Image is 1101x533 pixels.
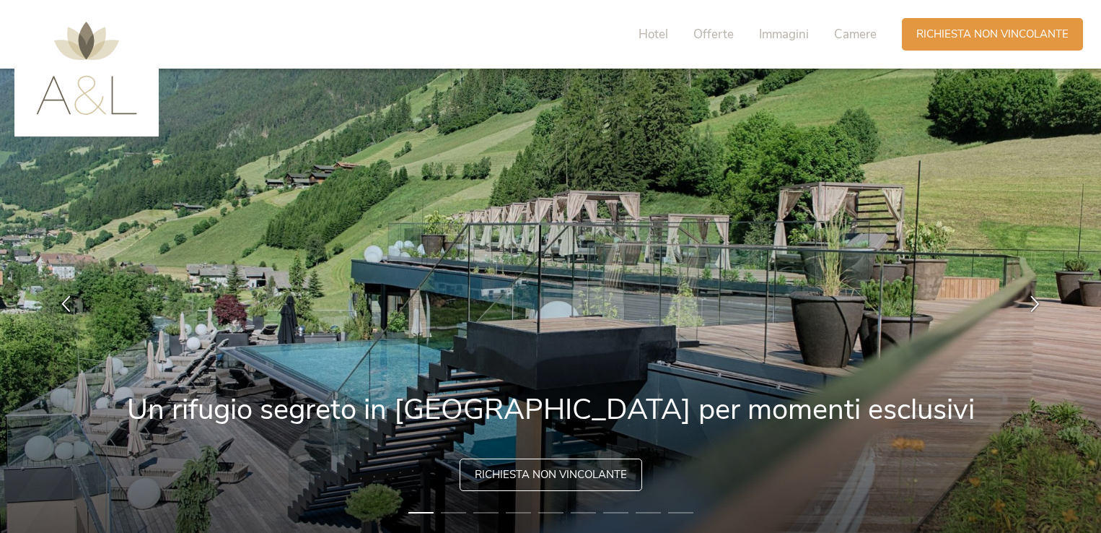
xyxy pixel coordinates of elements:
img: AMONTI & LUNARIS Wellnessresort [36,22,137,115]
span: Richiesta non vincolante [916,27,1069,42]
span: Hotel [639,26,668,43]
span: Offerte [693,26,734,43]
span: Camere [834,26,877,43]
span: Immagini [759,26,809,43]
span: Richiesta non vincolante [475,467,627,482]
